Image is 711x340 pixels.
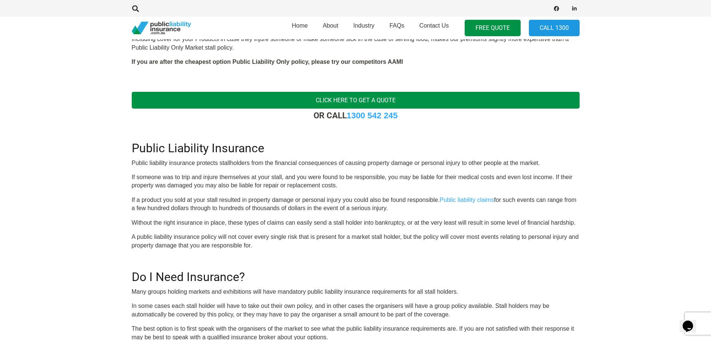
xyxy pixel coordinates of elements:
a: Industry [346,15,382,41]
iframe: chat widget [680,310,704,333]
a: About [315,15,346,41]
p: If a product you sold at your stall resulted in property damage or personal injury you could also... [132,196,580,213]
p: In some cases each stall holder will have to take out their own policy, and in other cases the or... [132,302,580,319]
p: Without the right insurance in place, these types of claims can easily send a stall holder into b... [132,219,580,227]
h2: Do I Need Insurance? [132,261,580,284]
span: Industry [353,22,374,29]
strong: OR CALL [314,110,398,120]
a: Call 1300 [529,20,580,37]
p: A public liability insurance policy will not cover every single risk that is present for a market... [132,233,580,250]
p: Many groups holding markets and exhibitions will have mandatory public liability insurance requir... [132,288,580,296]
a: Public liability claims [440,197,494,203]
a: LinkedIn [569,3,580,14]
strong: If you are after the cheapest option Public Liability Only policy, please try our competitors AAMI [132,59,403,65]
a: FREE QUOTE [465,20,521,37]
a: pli_logotransparent [132,22,191,35]
h2: Public Liability Insurance [132,132,580,155]
span: FAQs [389,22,404,29]
a: Contact Us [412,15,456,41]
a: Search [128,5,143,12]
p: Including cover for your Products in case they injure someone or make someone sick in the case of... [132,35,580,52]
p: Public liability insurance protects stallholders from the financial consequences of causing prope... [132,159,580,167]
span: Contact Us [419,22,449,29]
a: Facebook [551,3,562,14]
a: Home [284,15,315,41]
a: FAQs [382,15,412,41]
a: 1300 542 245 [347,111,398,120]
p: If someone was to trip and injure themselves at your stall, and you were found to be responsible,... [132,173,580,190]
a: Click here to get a quote [132,92,580,109]
span: About [323,22,339,29]
span: Home [292,22,308,29]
